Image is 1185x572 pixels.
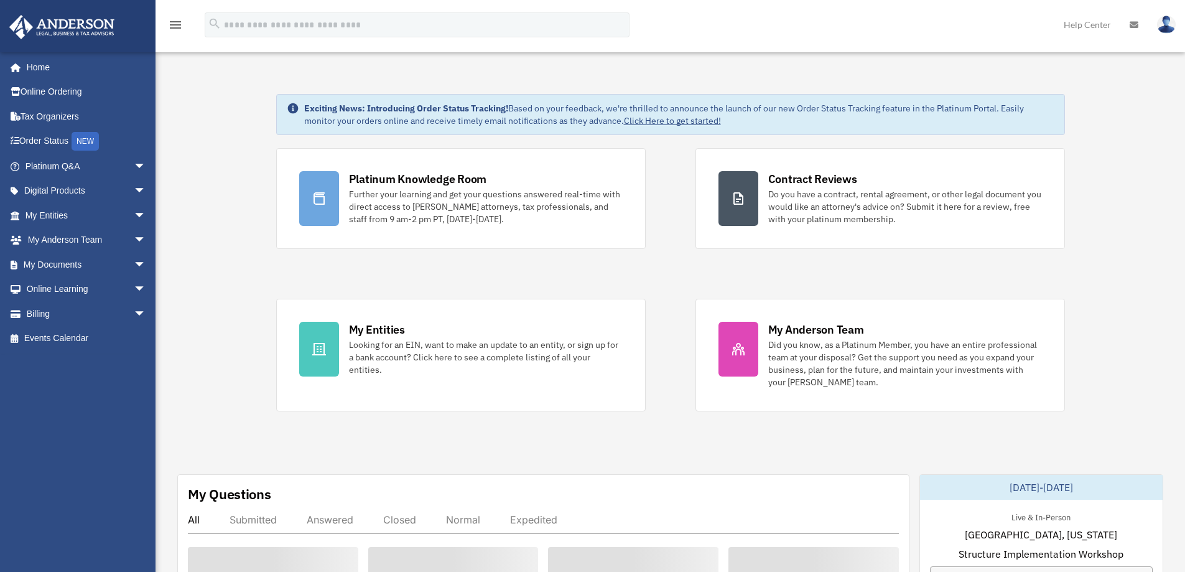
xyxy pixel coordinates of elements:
div: Did you know, as a Platinum Member, you have an entire professional team at your disposal? Get th... [768,339,1042,388]
span: arrow_drop_down [134,228,159,253]
div: Normal [446,513,480,526]
span: arrow_drop_down [134,179,159,204]
a: Order StatusNEW [9,129,165,154]
a: Events Calendar [9,326,165,351]
span: arrow_drop_down [134,252,159,278]
div: Submitted [230,513,277,526]
a: Tax Organizers [9,104,165,129]
span: [GEOGRAPHIC_DATA], [US_STATE] [965,527,1117,542]
span: Structure Implementation Workshop [959,546,1123,561]
a: Click Here to get started! [624,115,721,126]
a: My Entities Looking for an EIN, want to make an update to an entity, or sign up for a bank accoun... [276,299,646,411]
a: Platinum Q&Aarrow_drop_down [9,154,165,179]
a: Online Learningarrow_drop_down [9,277,165,302]
span: arrow_drop_down [134,203,159,228]
div: NEW [72,132,99,151]
a: Online Ordering [9,80,165,105]
span: arrow_drop_down [134,154,159,179]
a: Platinum Knowledge Room Further your learning and get your questions answered real-time with dire... [276,148,646,249]
div: Looking for an EIN, want to make an update to an entity, or sign up for a bank account? Click her... [349,339,623,376]
div: Platinum Knowledge Room [349,171,487,187]
a: My Entitiesarrow_drop_down [9,203,165,228]
div: My Entities [349,322,405,337]
div: Further your learning and get your questions answered real-time with direct access to [PERSON_NAM... [349,188,623,225]
div: Based on your feedback, we're thrilled to announce the launch of our new Order Status Tracking fe... [304,102,1054,127]
a: Digital Productsarrow_drop_down [9,179,165,204]
div: Live & In-Person [1001,510,1080,523]
a: Contract Reviews Do you have a contract, rental agreement, or other legal document you would like... [695,148,1065,249]
a: Billingarrow_drop_down [9,301,165,326]
div: All [188,513,200,526]
div: My Questions [188,485,271,504]
span: arrow_drop_down [134,277,159,302]
a: My Documentsarrow_drop_down [9,252,165,277]
a: menu [168,22,183,32]
a: Home [9,55,159,80]
strong: Exciting News: Introducing Order Status Tracking! [304,103,508,114]
div: [DATE]-[DATE] [920,475,1163,500]
img: User Pic [1157,16,1176,34]
a: My Anderson Team Did you know, as a Platinum Member, you have an entire professional team at your... [695,299,1065,411]
span: arrow_drop_down [134,301,159,327]
div: Answered [307,513,353,526]
i: search [208,17,221,30]
div: Do you have a contract, rental agreement, or other legal document you would like an attorney's ad... [768,188,1042,225]
i: menu [168,17,183,32]
img: Anderson Advisors Platinum Portal [6,15,118,39]
div: Expedited [510,513,557,526]
div: Contract Reviews [768,171,857,187]
div: My Anderson Team [768,322,864,337]
div: Closed [383,513,416,526]
a: My Anderson Teamarrow_drop_down [9,228,165,253]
